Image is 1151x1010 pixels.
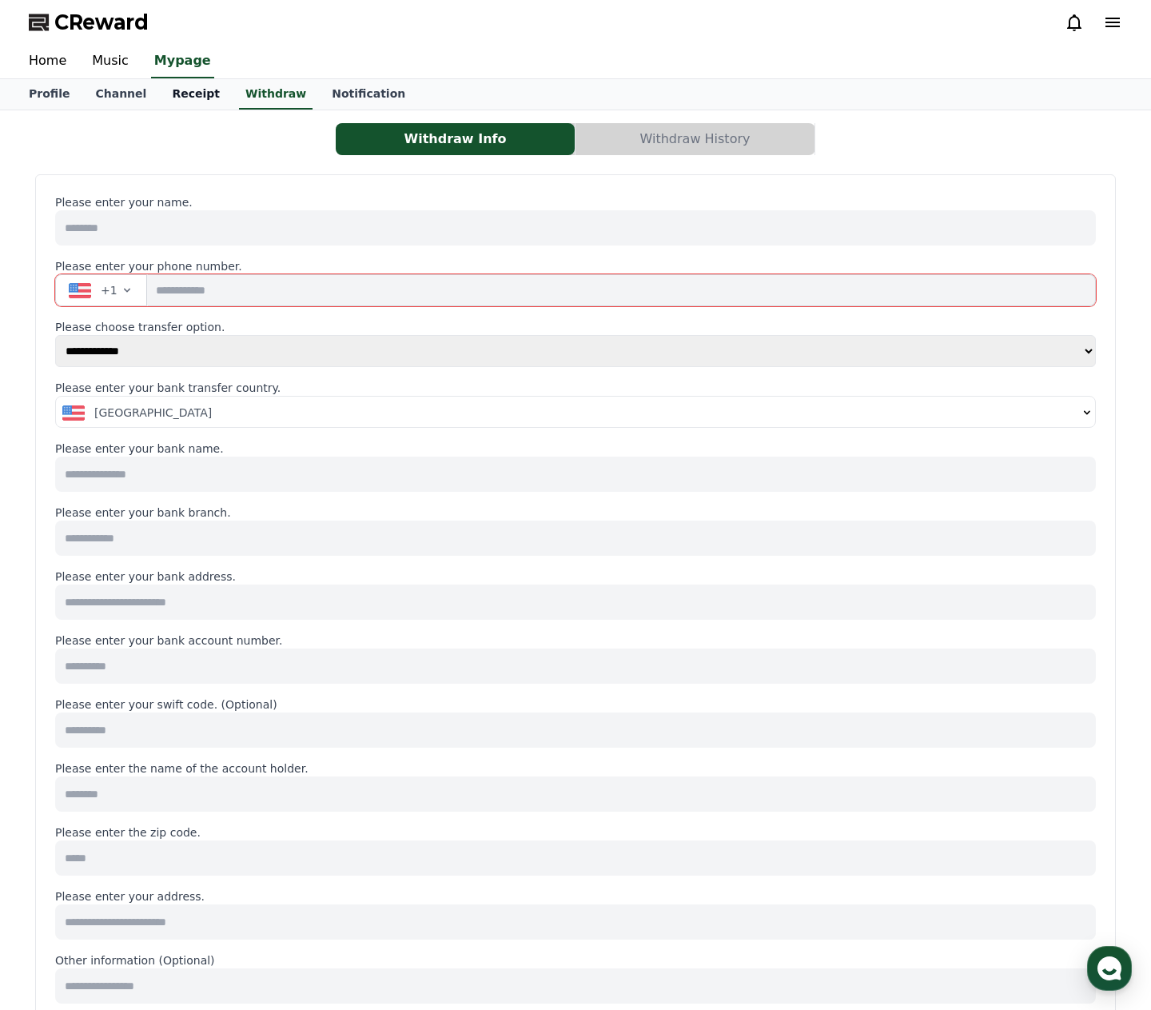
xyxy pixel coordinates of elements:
[151,45,214,78] a: Mypage
[16,45,79,78] a: Home
[239,79,313,110] a: Withdraw
[54,10,149,35] span: CReward
[55,760,1096,776] p: Please enter the name of the account holder.
[55,633,1096,649] p: Please enter your bank account number.
[133,532,180,545] span: Messages
[41,531,69,544] span: Home
[16,79,82,110] a: Profile
[29,10,149,35] a: CReward
[159,79,233,110] a: Receipt
[79,45,141,78] a: Music
[575,123,814,155] button: Withdraw History
[55,319,1096,335] p: Please choose transfer option.
[55,258,1096,274] p: Please enter your phone number.
[55,441,1096,457] p: Please enter your bank name.
[336,123,575,155] button: Withdraw Info
[55,569,1096,585] p: Please enter your bank address.
[55,824,1096,840] p: Please enter the zip code.
[55,505,1096,521] p: Please enter your bank branch.
[55,888,1096,904] p: Please enter your address.
[319,79,418,110] a: Notification
[101,282,117,298] span: +1
[55,952,1096,968] p: Other information (Optional)
[336,123,575,155] a: Withdraw Info
[575,123,815,155] a: Withdraw History
[55,697,1096,713] p: Please enter your swift code. (Optional)
[206,507,307,547] a: Settings
[5,507,106,547] a: Home
[237,531,276,544] span: Settings
[94,405,212,421] span: [GEOGRAPHIC_DATA]
[106,507,206,547] a: Messages
[55,194,1096,210] p: Please enter your name.
[82,79,159,110] a: Channel
[55,380,1096,396] p: Please enter your bank transfer country.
